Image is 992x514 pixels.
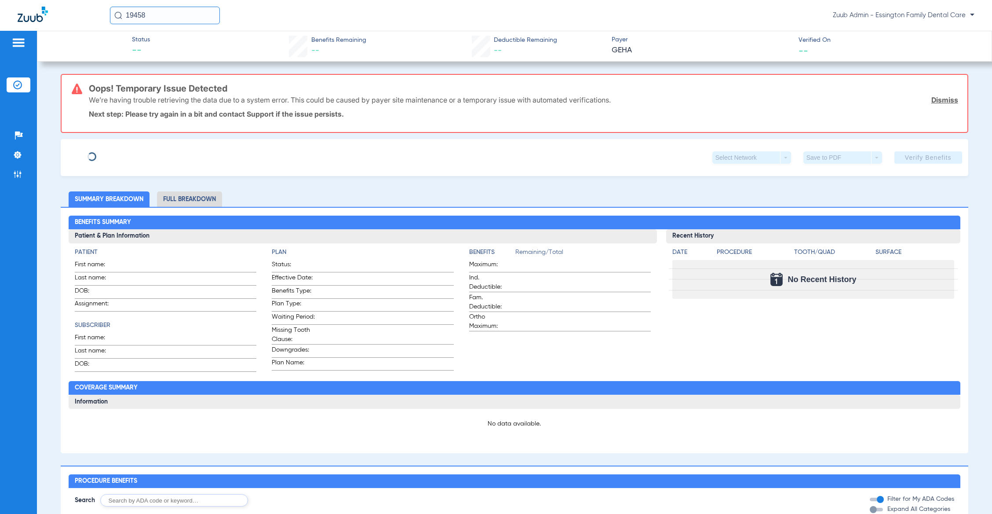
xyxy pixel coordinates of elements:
[672,248,709,260] app-breakdown-title: Date
[931,95,958,104] a: Dismiss
[11,37,26,48] img: hamburger-icon
[100,494,248,507] input: Search by ADA code or keyword…
[89,110,958,118] p: Next step: Please try again in a bit and contact Support if the issue persists.
[69,395,960,409] h3: Information
[469,312,512,331] span: Ortho Maximum:
[272,248,453,257] h4: Plan
[75,273,118,285] span: Last name:
[612,45,791,56] span: GEHA
[69,474,960,488] h2: Procedure Benefits
[272,273,315,285] span: Effective Date:
[272,326,315,344] span: Missing Tooth Clause:
[794,248,873,260] app-breakdown-title: Tooth/Quad
[717,248,791,260] app-breakdown-title: Procedure
[132,45,150,57] span: --
[75,248,256,257] h4: Patient
[75,333,118,345] span: First name:
[515,248,651,260] span: Remaining/Total
[114,11,122,19] img: Search Icon
[72,84,82,94] img: error-icon
[110,7,220,24] input: Search for patients
[75,299,118,311] span: Assignment:
[69,229,657,243] h3: Patient & Plan Information
[75,286,118,298] span: DOB:
[311,47,319,55] span: --
[69,216,960,230] h2: Benefits Summary
[788,275,857,284] span: No Recent History
[469,248,515,260] app-breakdown-title: Benefits
[272,299,315,311] span: Plan Type:
[132,35,150,44] span: Status
[469,260,512,272] span: Maximum:
[69,381,960,395] h2: Coverage Summary
[75,321,256,330] h4: Subscriber
[75,346,118,358] span: Last name:
[272,312,315,324] span: Waiting Period:
[799,46,808,55] span: --
[157,191,222,207] li: Full Breakdown
[469,293,512,312] span: Fam. Deductible:
[311,36,366,45] span: Benefits Remaining
[469,248,515,257] h4: Benefits
[469,273,512,292] span: Ind. Deductible:
[18,7,48,22] img: Zuub Logo
[272,358,315,370] span: Plan Name:
[272,260,315,272] span: Status:
[875,248,954,257] h4: Surface
[75,360,118,371] span: DOB:
[887,506,950,512] span: Expand All Categories
[89,95,611,104] p: We’re having trouble retrieving the data due to a system error. This could be caused by payer sit...
[717,248,791,257] h4: Procedure
[886,495,954,504] label: Filter for My ADA Codes
[494,47,502,55] span: --
[799,36,977,45] span: Verified On
[75,496,95,505] span: Search
[666,229,960,243] h3: Recent History
[272,345,315,357] span: Downgrades:
[612,35,791,44] span: Payer
[875,248,954,260] app-breakdown-title: Surface
[794,248,873,257] h4: Tooth/Quad
[770,273,783,286] img: Calendar
[672,248,709,257] h4: Date
[833,11,974,20] span: Zuub Admin - Essington Family Dental Care
[494,36,557,45] span: Deductible Remaining
[75,260,118,272] span: First name:
[75,419,954,428] p: No data available.
[89,84,958,93] h3: Oops! Temporary Issue Detected
[69,191,150,207] li: Summary Breakdown
[272,286,315,298] span: Benefits Type:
